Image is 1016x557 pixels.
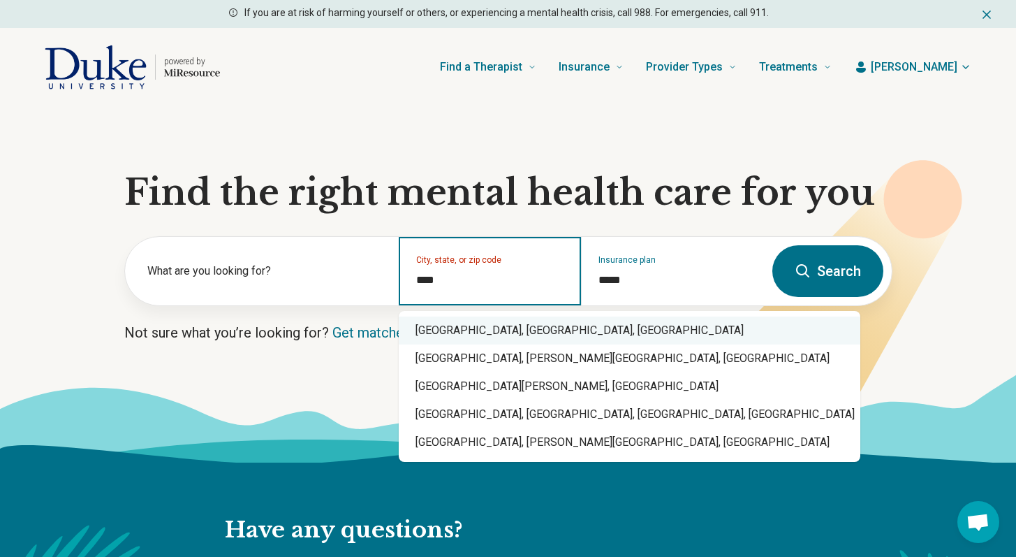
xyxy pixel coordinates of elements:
[399,400,860,428] div: [GEOGRAPHIC_DATA], [GEOGRAPHIC_DATA], [GEOGRAPHIC_DATA], [GEOGRAPHIC_DATA]
[646,57,723,77] span: Provider Types
[759,57,818,77] span: Treatments
[164,56,220,67] p: powered by
[980,6,994,22] button: Dismiss
[332,324,411,341] a: Get matched
[399,311,860,462] div: Suggestions
[124,323,892,342] p: Not sure what you’re looking for?
[871,59,957,75] span: [PERSON_NAME]
[399,317,860,345] div: [GEOGRAPHIC_DATA], [GEOGRAPHIC_DATA], [GEOGRAPHIC_DATA]
[244,6,769,20] p: If you are at risk of harming yourself or others, or experiencing a mental health crisis, call 98...
[957,501,999,543] div: Open chat
[124,172,892,214] h1: Find the right mental health care for you
[147,263,382,280] label: What are you looking for?
[45,45,220,89] a: Home page
[399,345,860,372] div: [GEOGRAPHIC_DATA], [PERSON_NAME][GEOGRAPHIC_DATA], [GEOGRAPHIC_DATA]
[225,516,758,545] h2: Have any questions?
[399,428,860,456] div: [GEOGRAPHIC_DATA], [PERSON_NAME][GEOGRAPHIC_DATA], [GEOGRAPHIC_DATA]
[772,245,883,297] button: Search
[559,57,610,77] span: Insurance
[440,57,522,77] span: Find a Therapist
[399,372,860,400] div: [GEOGRAPHIC_DATA][PERSON_NAME], [GEOGRAPHIC_DATA]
